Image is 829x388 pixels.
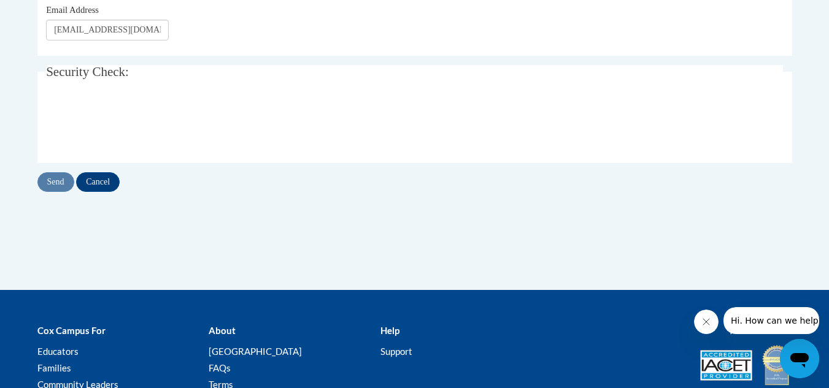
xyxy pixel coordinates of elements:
a: Support [380,346,412,357]
img: Accredited IACET® Provider [700,350,752,381]
iframe: reCAPTCHA [46,100,233,148]
b: Cox Campus For [37,325,106,336]
input: Cancel [76,172,120,192]
a: FAQs [209,362,231,373]
a: [GEOGRAPHIC_DATA] [209,346,302,357]
span: Hi. How can we help? [7,9,99,18]
b: Help [380,325,399,336]
iframe: Button to launch messaging window [780,339,819,378]
iframe: Message from company [723,307,819,334]
input: Email [46,20,169,40]
b: About [209,325,236,336]
span: Email Address [46,5,99,15]
a: Families [37,362,71,373]
img: IDA® Accredited [762,344,792,387]
b: Accreditations [730,325,792,336]
a: Educators [37,346,79,357]
iframe: Close message [694,310,719,334]
span: Security Check: [46,64,129,79]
